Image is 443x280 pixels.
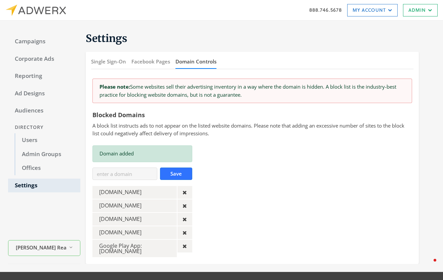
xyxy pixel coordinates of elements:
div: [DOMAIN_NAME] [92,186,177,199]
button: Facebook Pages [131,54,170,69]
p: A block list instructs ads to not appear on the listed website domains. Please note that adding a... [92,122,412,138]
div: Google Play App: [DOMAIN_NAME] [92,240,177,257]
input: enter a domain [92,168,157,180]
a: 888.746.5678 [309,6,342,13]
button: Save [160,168,192,180]
button: Single Sign-On [91,54,126,69]
div: [DOMAIN_NAME] [92,199,177,212]
div: Some websites sell their advertising inventory in a way where the domain is hidden. A block list ... [92,79,412,103]
a: Campaigns [8,35,80,49]
a: Settings [8,179,80,193]
button: Domain Controls [175,54,216,69]
img: Adwerx [5,4,66,16]
a: Audiences [8,104,80,118]
button: [PERSON_NAME] Realty [8,240,80,256]
iframe: Intercom live chat [420,257,436,273]
h5: Blocked Domains [92,111,412,119]
a: Users [15,133,80,147]
a: Admin Groups [15,147,80,161]
span: Settings [86,32,127,45]
a: Offices [15,161,80,175]
div: [DOMAIN_NAME] [92,213,177,226]
a: Ad Designs [8,87,80,101]
div: Domain added [92,145,192,162]
a: Corporate Ads [8,52,80,66]
a: Reporting [8,69,80,83]
div: Directory [8,121,80,134]
a: Admin [403,4,438,16]
div: [DOMAIN_NAME] [92,226,177,239]
a: My Account [347,4,398,16]
strong: Please note: [99,83,130,90]
span: [PERSON_NAME] Realty [16,244,66,251]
